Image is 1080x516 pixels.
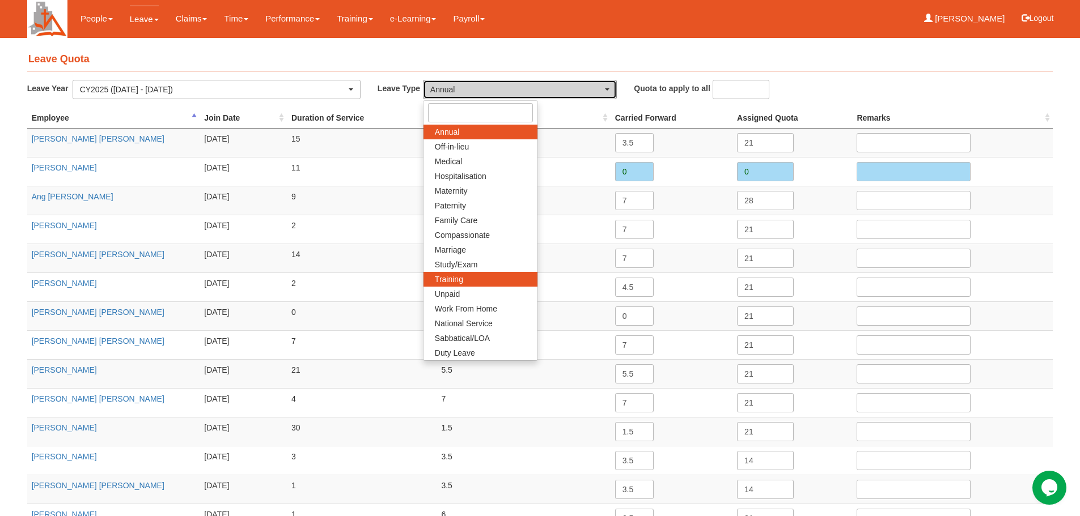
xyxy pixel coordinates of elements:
td: [DATE] [200,359,287,388]
span: Annual [435,126,460,138]
a: People [81,6,113,32]
td: 3.5 [437,475,610,504]
a: e-Learning [390,6,437,32]
a: [PERSON_NAME] [32,452,97,461]
td: [DATE] [200,330,287,359]
td: 21 [287,359,437,388]
td: 15 [287,128,437,157]
a: [PERSON_NAME] [PERSON_NAME] [32,250,164,259]
a: [PERSON_NAME] [PERSON_NAME] [32,394,164,403]
a: [PERSON_NAME] [PERSON_NAME] [32,481,164,490]
td: [DATE] [200,301,287,330]
a: [PERSON_NAME] [PERSON_NAME] [32,134,164,143]
a: Training [337,6,373,32]
td: 5.5 [437,359,610,388]
td: 2 [287,215,437,244]
td: [DATE] [200,475,287,504]
td: 7 [437,388,610,417]
td: 3.5 [437,446,610,475]
td: [DATE] [200,128,287,157]
span: Maternity [435,185,468,197]
a: [PERSON_NAME] [32,221,97,230]
label: Quota to apply to all [634,80,710,96]
td: 9 [287,186,437,215]
td: 1.5 [437,417,610,446]
a: [PERSON_NAME] [PERSON_NAME] [32,308,164,317]
a: Claims [176,6,207,32]
button: Logout [1014,5,1062,32]
td: [DATE] [200,215,287,244]
button: CY2025 ([DATE] - [DATE]) [73,80,361,99]
td: 1 [287,475,437,504]
a: [PERSON_NAME] [32,423,97,432]
th: Join Date : activate to sort column ascending [200,108,287,129]
h4: Leave Quota [27,48,1053,71]
span: Off-in-lieu [435,141,469,152]
span: Duty Leave [435,347,475,359]
td: [DATE] [200,157,287,186]
td: [DATE] [200,446,287,475]
td: 14 [287,244,437,272]
th: Duration of Service : activate to sort column ascending [287,108,437,129]
td: 7 [287,330,437,359]
th: Carried Forward [611,108,732,129]
iframe: chat widget [1032,471,1069,505]
td: [DATE] [200,417,287,446]
td: [DATE] [200,388,287,417]
td: 0 [287,301,437,330]
label: Leave Year [27,80,73,96]
span: National Service [435,318,493,329]
div: CY2025 ([DATE] - [DATE]) [80,84,346,95]
span: Family Care [435,215,477,226]
div: Annual [430,84,603,95]
th: Remarks : activate to sort column ascending [852,108,1053,129]
span: Medical [435,156,462,167]
label: Leave Type [378,80,423,96]
span: Paternity [435,200,466,211]
a: Leave [130,6,159,32]
button: Annual [423,80,617,99]
span: Study/Exam [435,259,477,270]
a: Performance [265,6,320,32]
span: Compassionate [435,229,490,241]
th: Assigned Quota [732,108,852,129]
input: Search [428,103,533,122]
td: 3 [287,446,437,475]
a: Payroll [453,6,485,32]
a: [PERSON_NAME] [32,163,97,172]
span: Training [435,274,463,285]
td: 30 [287,417,437,446]
span: Hospitalisation [435,170,486,182]
span: Work From Home [435,303,497,314]
span: Unpaid [435,288,460,300]
td: 2 [287,272,437,301]
a: [PERSON_NAME] [32,365,97,374]
td: [DATE] [200,186,287,215]
a: [PERSON_NAME] [PERSON_NAME] [32,336,164,346]
td: [DATE] [200,244,287,272]
th: Employee : activate to sort column descending [27,108,200,129]
td: 4 [287,388,437,417]
span: Sabbatical/LOA [435,332,490,344]
td: [DATE] [200,272,287,301]
a: [PERSON_NAME] [924,6,1005,32]
span: Marriage [435,244,466,255]
a: Time [224,6,248,32]
a: Ang [PERSON_NAME] [32,192,113,201]
a: [PERSON_NAME] [32,279,97,288]
td: 11 [287,157,437,186]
